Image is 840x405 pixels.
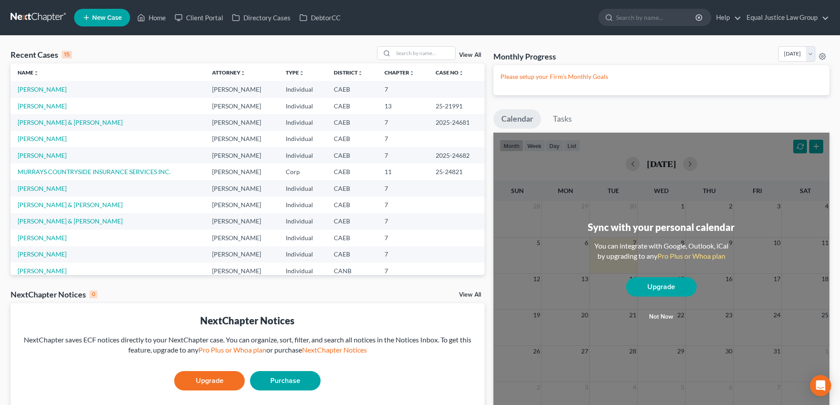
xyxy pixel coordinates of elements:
[299,71,304,76] i: unfold_more
[626,277,697,297] a: Upgrade
[409,71,414,76] i: unfold_more
[205,213,279,230] td: [PERSON_NAME]
[170,10,228,26] a: Client Portal
[545,109,580,129] a: Tasks
[742,10,829,26] a: Equal Justice Law Group
[18,267,67,275] a: [PERSON_NAME]
[591,241,732,261] div: You can integrate with Google, Outlook, iCal by upgrading to any
[327,213,377,230] td: CAEB
[327,147,377,163] td: CAEB
[459,52,481,58] a: View All
[279,114,327,130] td: Individual
[459,292,481,298] a: View All
[62,51,72,59] div: 15
[616,9,697,26] input: Search by name...
[459,71,464,76] i: unfold_more
[393,47,455,59] input: Search by name...
[18,201,123,208] a: [PERSON_NAME] & [PERSON_NAME]
[18,314,478,327] div: NextChapter Notices
[327,263,377,279] td: CANB
[377,81,429,97] td: 7
[295,10,345,26] a: DebtorCC
[18,185,67,192] a: [PERSON_NAME]
[18,69,39,76] a: Nameunfold_more
[279,180,327,197] td: Individual
[429,114,485,130] td: 2025-24681
[286,69,304,76] a: Typeunfold_more
[810,375,831,396] div: Open Intercom Messenger
[279,263,327,279] td: Individual
[358,71,363,76] i: unfold_more
[377,263,429,279] td: 7
[18,250,67,258] a: [PERSON_NAME]
[334,69,363,76] a: Districtunfold_more
[327,197,377,213] td: CAEB
[18,119,123,126] a: [PERSON_NAME] & [PERSON_NAME]
[18,335,478,355] div: NextChapter saves ECF notices directly to your NextChapter case. You can organize, sort, filter, ...
[133,10,170,26] a: Home
[377,246,429,263] td: 7
[712,10,741,26] a: Help
[377,230,429,246] td: 7
[34,71,39,76] i: unfold_more
[205,98,279,114] td: [PERSON_NAME]
[205,114,279,130] td: [PERSON_NAME]
[377,147,429,163] td: 7
[377,213,429,230] td: 7
[429,147,485,163] td: 2025-24682
[18,234,67,242] a: [PERSON_NAME]
[377,131,429,147] td: 7
[18,102,67,110] a: [PERSON_NAME]
[198,346,266,354] a: Pro Plus or Whoa plan
[11,49,72,60] div: Recent Cases
[90,290,97,298] div: 0
[429,98,485,114] td: 25-21991
[205,163,279,180] td: [PERSON_NAME]
[493,109,541,129] a: Calendar
[228,10,295,26] a: Directory Cases
[205,131,279,147] td: [PERSON_NAME]
[626,308,697,326] button: Not now
[377,98,429,114] td: 13
[588,220,735,234] div: Sync with your personal calendar
[327,131,377,147] td: CAEB
[279,131,327,147] td: Individual
[18,152,67,159] a: [PERSON_NAME]
[385,69,414,76] a: Chapterunfold_more
[279,246,327,263] td: Individual
[11,289,97,300] div: NextChapter Notices
[18,168,171,175] a: MURRAYS COUNTRYSIDE INSURANCE SERVICES INC.
[205,263,279,279] td: [PERSON_NAME]
[279,147,327,163] td: Individual
[279,98,327,114] td: Individual
[250,371,321,390] a: Purchase
[205,180,279,197] td: [PERSON_NAME]
[429,163,485,180] td: 25-24821
[377,180,429,197] td: 7
[377,197,429,213] td: 7
[18,135,67,142] a: [PERSON_NAME]
[279,81,327,97] td: Individual
[327,230,377,246] td: CAEB
[327,163,377,180] td: CAEB
[657,252,725,260] a: Pro Plus or Whoa plan
[327,98,377,114] td: CAEB
[500,72,822,81] p: Please setup your Firm's Monthly Goals
[302,346,367,354] a: NextChapter Notices
[327,81,377,97] td: CAEB
[205,197,279,213] td: [PERSON_NAME]
[327,246,377,263] td: CAEB
[279,197,327,213] td: Individual
[436,69,464,76] a: Case Nounfold_more
[174,371,245,390] a: Upgrade
[18,85,67,93] a: [PERSON_NAME]
[205,230,279,246] td: [PERSON_NAME]
[279,230,327,246] td: Individual
[377,114,429,130] td: 7
[240,71,246,76] i: unfold_more
[493,51,556,62] h3: Monthly Progress
[327,180,377,197] td: CAEB
[327,114,377,130] td: CAEB
[92,15,122,21] span: New Case
[377,163,429,180] td: 11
